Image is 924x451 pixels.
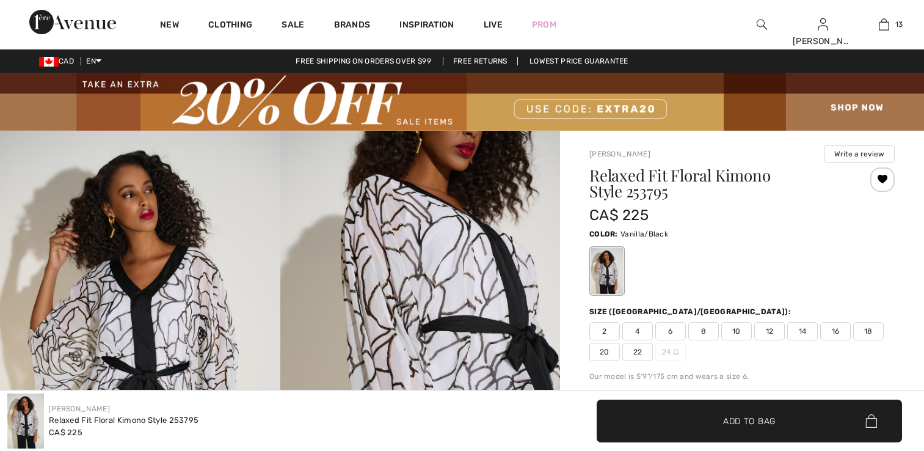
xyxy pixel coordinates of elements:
[655,322,686,340] span: 6
[7,394,44,449] img: Relaxed Fit Floral Kimono Style 253795
[865,414,877,428] img: Bag.svg
[589,306,793,317] div: Size ([GEOGRAPHIC_DATA]/[GEOGRAPHIC_DATA]):
[443,57,518,65] a: Free Returns
[655,343,686,361] span: 24
[622,322,653,340] span: 4
[334,20,371,32] a: Brands
[854,17,914,32] a: 13
[39,57,59,67] img: Canadian Dollar
[484,18,503,31] a: Live
[793,35,853,48] div: [PERSON_NAME]
[86,57,101,65] span: EN
[49,405,110,413] a: [PERSON_NAME]
[597,400,902,442] button: Add to Bag
[820,322,851,340] span: 16
[282,20,304,32] a: Sale
[818,18,828,30] a: Sign In
[824,145,895,163] button: Write a review
[754,322,785,340] span: 12
[853,322,884,340] span: 18
[49,428,82,437] span: CA$ 225
[721,322,752,340] span: 10
[160,20,179,32] a: New
[589,150,650,158] a: [PERSON_NAME]
[589,371,895,382] div: Our model is 5'9"/175 cm and wears a size 6.
[589,322,620,340] span: 2
[723,414,776,427] span: Add to Bag
[757,17,767,32] img: search the website
[622,343,653,361] span: 22
[895,19,903,30] span: 13
[286,57,441,65] a: Free shipping on orders over $99
[879,17,889,32] img: My Bag
[818,17,828,32] img: My Info
[29,10,116,34] img: 1ère Avenue
[399,20,454,32] span: Inspiration
[846,359,912,390] iframe: Opens a widget where you can chat to one of our agents
[589,230,618,238] span: Color:
[39,57,79,65] span: CAD
[208,20,252,32] a: Clothing
[673,349,679,355] img: ring-m.svg
[589,343,620,361] span: 20
[787,322,818,340] span: 14
[620,230,668,238] span: Vanilla/Black
[589,167,844,199] h1: Relaxed Fit Floral Kimono Style 253795
[520,57,638,65] a: Lowest Price Guarantee
[589,207,649,224] span: CA$ 225
[532,18,556,31] a: Prom
[49,414,198,427] div: Relaxed Fit Floral Kimono Style 253795
[591,248,623,294] div: Vanilla/Black
[688,322,719,340] span: 8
